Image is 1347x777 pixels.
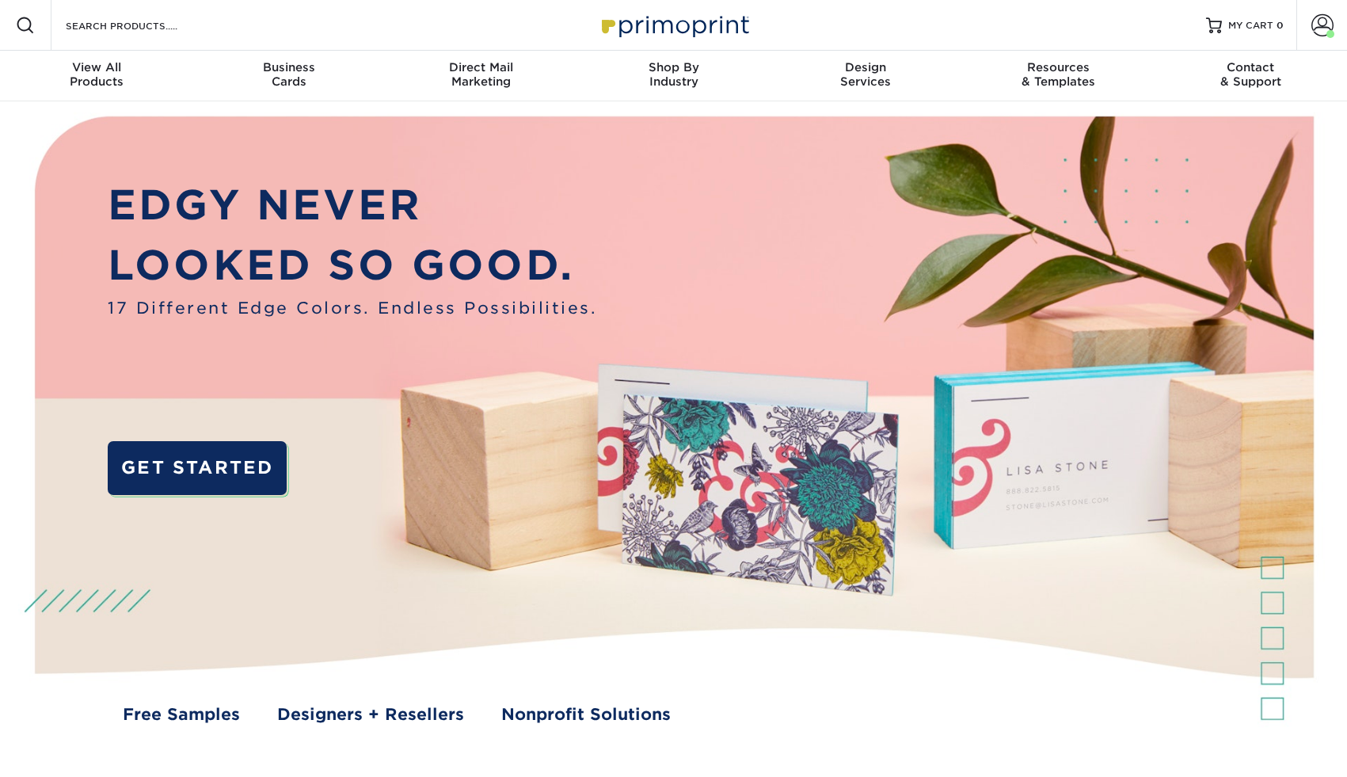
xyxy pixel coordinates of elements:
span: Business [192,60,385,74]
a: Shop ByIndustry [577,51,770,101]
span: MY CART [1228,19,1273,32]
span: 0 [1277,20,1284,31]
a: Nonprofit Solutions [501,703,671,727]
a: Contact& Support [1155,51,1347,101]
a: Designers + Resellers [277,703,464,727]
span: Design [770,60,962,74]
p: LOOKED SO GOOD. [108,235,597,296]
span: Resources [962,60,1155,74]
a: Resources& Templates [962,51,1155,101]
div: Marketing [385,60,577,89]
div: & Support [1155,60,1347,89]
div: & Templates [962,60,1155,89]
a: BusinessCards [192,51,385,101]
a: View AllProducts [1,51,193,101]
div: Products [1,60,193,89]
span: Contact [1155,60,1347,74]
a: Direct MailMarketing [385,51,577,101]
a: Free Samples [123,703,240,727]
a: GET STARTED [108,441,287,494]
a: DesignServices [770,51,962,101]
p: EDGY NEVER [108,175,597,236]
div: Industry [577,60,770,89]
span: Shop By [577,60,770,74]
div: Services [770,60,962,89]
span: Direct Mail [385,60,577,74]
span: 17 Different Edge Colors. Endless Possibilities. [108,296,597,321]
div: Cards [192,60,385,89]
span: View All [1,60,193,74]
input: SEARCH PRODUCTS..... [64,16,219,35]
img: Primoprint [595,8,753,42]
